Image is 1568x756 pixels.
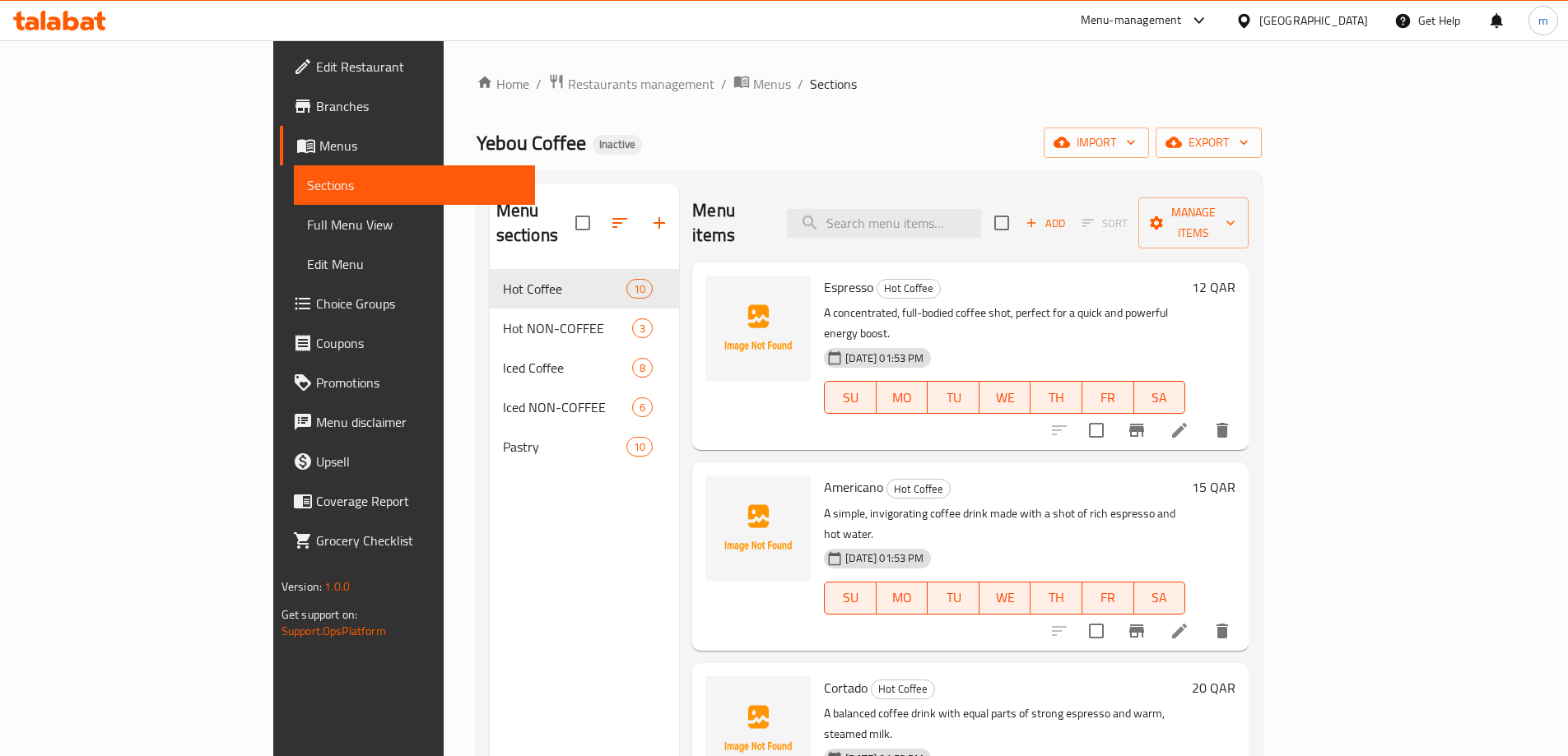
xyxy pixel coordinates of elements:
[503,437,626,457] div: Pastry
[979,582,1031,615] button: WE
[824,475,883,499] span: Americano
[1072,211,1138,236] span: Select section first
[626,279,653,299] div: items
[1192,676,1235,699] h6: 20 QAR
[1057,132,1136,153] span: import
[986,586,1025,610] span: WE
[984,206,1019,240] span: Select section
[1079,413,1114,448] span: Select to update
[316,491,522,511] span: Coverage Report
[307,254,522,274] span: Edit Menu
[503,358,632,378] span: Iced Coffee
[316,333,522,353] span: Coupons
[1037,586,1076,610] span: TH
[632,358,653,378] div: items
[824,275,873,299] span: Espresso
[477,124,586,161] span: Yebou Coffee
[1079,614,1114,648] span: Select to update
[1192,475,1235,499] h6: 15 QAR
[280,86,535,126] a: Branches
[1082,381,1134,414] button: FR
[1089,386,1128,410] span: FR
[877,279,941,299] div: Hot Coffee
[307,215,522,234] span: Full Menu View
[281,604,357,625] span: Get support on:
[1023,214,1068,233] span: Add
[721,74,727,94] li: /
[824,675,868,700] span: Cortado
[503,279,626,299] div: Hot Coffee
[928,381,979,414] button: TU
[490,269,680,308] div: Hot Coffee10
[1081,11,1182,30] div: Menu-management
[877,582,928,615] button: MO
[824,303,1185,344] p: A concentrated, full-bodied coffee shot, perfect for a quick and powerful energy boost.
[281,576,322,597] span: Version:
[316,373,522,392] span: Promotions
[831,386,869,410] span: SU
[280,481,535,521] a: Coverage Report
[877,279,940,298] span: Hot Coffee
[934,386,973,410] span: TU
[887,480,950,499] span: Hot Coffee
[1169,132,1249,153] span: export
[1259,12,1368,30] div: [GEOGRAPHIC_DATA]
[294,165,535,205] a: Sections
[883,386,922,410] span: MO
[490,348,680,387] div: Iced Coffee8
[1134,582,1186,615] button: SA
[1203,410,1242,450] button: delete
[1152,202,1235,243] span: Manage items
[886,479,951,499] div: Hot Coffee
[928,582,979,615] button: TU
[1170,621,1189,641] a: Edit menu item
[824,703,1185,744] p: A balanced coffee drink with equal parts of strong espresso and warm, steamed milk.
[872,679,934,698] span: Hot Coffee
[294,244,535,284] a: Edit Menu
[568,74,714,94] span: Restaurants management
[877,381,928,414] button: MO
[600,203,640,243] span: Sort sections
[503,318,632,338] span: Hot NON-COFFEE
[316,452,522,471] span: Upsell
[1170,420,1189,440] a: Edit menu item
[1538,12,1548,30] span: m
[1031,582,1082,615] button: TH
[753,74,791,94] span: Menus
[798,74,803,94] li: /
[280,323,535,363] a: Coupons
[626,437,653,457] div: items
[831,586,869,610] span: SU
[490,427,680,466] div: Pastry10
[316,531,522,550] span: Grocery Checklist
[280,284,535,323] a: Choice Groups
[316,96,522,116] span: Branches
[627,281,652,297] span: 10
[883,586,922,610] span: MO
[1156,128,1262,158] button: export
[319,136,522,155] span: Menus
[1203,611,1242,651] button: delete
[280,442,535,481] a: Upsell
[632,397,653,417] div: items
[1031,381,1082,414] button: TH
[280,521,535,560] a: Grocery Checklist
[503,397,632,417] span: Iced NON-COFFEE
[627,439,652,455] span: 10
[871,679,935,699] div: Hot Coffee
[1044,128,1149,158] button: import
[1117,611,1156,651] button: Branch-specific-item
[536,74,542,94] li: /
[934,586,973,610] span: TU
[593,135,642,155] div: Inactive
[824,503,1185,545] p: A simple, invigorating coffee drink made with a shot of rich espresso and hot water.
[1141,386,1179,410] span: SA
[633,321,652,336] span: 3
[1082,582,1134,615] button: FR
[705,475,811,581] img: Americano
[316,294,522,313] span: Choice Groups
[316,57,522,77] span: Edit Restaurant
